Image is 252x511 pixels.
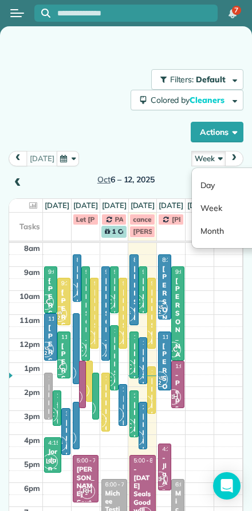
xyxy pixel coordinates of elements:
[133,433,139,440] span: AS
[133,342,135,449] div: [PERSON_NAME]
[97,174,111,185] span: Oct
[143,268,174,276] span: 9:00 - 11:00
[24,268,40,277] span: 9am
[45,201,69,210] a: [DATE]
[175,277,181,384] div: [PERSON_NAME]
[191,122,243,142] button: Actions
[73,201,98,210] a: [DATE]
[24,243,40,253] span: 8am
[29,175,223,184] h2: 6 – 12, 2025
[162,256,193,264] span: 8:30 - 11:15
[123,386,150,393] span: 2:00 - 3:45
[133,401,135,508] div: [PERSON_NAME]
[56,309,63,316] span: JW
[141,333,148,339] span: JW
[157,374,163,381] span: AS
[19,340,40,349] span: 12pm
[105,374,133,382] span: 1:30 - 4:00
[213,472,241,500] div: Open Intercom Messenger
[24,412,40,421] span: 3pm
[220,1,245,26] div: 7 unread notifications
[105,268,133,276] span: 9:00 - 1:00
[162,445,190,453] span: 4:30 - 6:30
[162,265,168,372] div: [PERSON_NAME]
[34,9,50,18] button: Focus search
[24,436,40,445] span: 4pm
[19,316,40,325] span: 11am
[141,398,148,404] span: JW
[48,383,49,490] div: [PERSON_NAME]
[131,90,243,110] button: Colored byCleaners
[196,74,226,85] span: Default
[133,457,161,464] span: 5:00 - 8:00
[93,288,95,395] div: [PERSON_NAME]
[24,460,40,469] span: 5pm
[77,256,108,264] span: 8:30 - 10:30
[56,439,62,445] span: AS
[166,389,181,405] span: RH
[52,313,66,324] small: 2
[24,484,40,493] span: 6pm
[61,280,92,287] span: 9:30 - 11:30
[234,6,238,15] span: 7
[42,454,58,469] span: LC
[122,288,124,395] div: [PERSON_NAME]
[123,280,153,287] span: 9:30 - 12:30
[105,383,107,490] div: [PERSON_NAME]
[61,333,92,341] span: 11:45 - 1:45
[38,294,54,310] span: LC
[175,371,181,437] div: - Pepsi Co
[151,95,229,105] span: Colored by
[151,280,182,287] span: 9:30 - 12:30
[102,201,127,210] a: [DATE]
[105,481,133,488] span: 6:00 - 7:30
[151,288,152,395] div: [PERSON_NAME]
[48,315,79,322] span: 11:00 - 1:00
[191,151,226,166] button: Week
[114,327,145,334] span: 11:30 - 2:15
[48,277,54,384] div: [PERSON_NAME]
[151,377,152,484] div: [PERSON_NAME]
[133,368,139,374] span: AS
[190,95,226,105] span: Cleaners
[170,74,194,85] span: Filters:
[157,304,163,310] span: AS
[133,392,161,400] span: 2:15 - 4:15
[133,256,164,264] span: 8:30 - 11:30
[151,69,243,90] button: Filters: Default
[76,265,78,372] div: [PERSON_NAME]
[24,388,40,397] span: 2pm
[77,457,104,464] span: 5:00 - 7:00
[41,9,50,18] svg: Focus search
[143,339,174,346] span: 12:00 - 2:00
[39,348,53,359] small: 2
[151,368,179,376] span: 1:15 - 3:15
[175,481,203,488] span: 6:00 - 7:30
[48,268,79,276] span: 9:00 - 11:00
[115,215,161,223] span: PAYROLL DUE
[133,265,135,372] div: [PERSON_NAME]
[95,416,103,422] span: JW
[65,410,93,417] span: 3:00 - 5:00
[61,342,67,449] div: [PERSON_NAME]
[52,360,67,375] span: LC
[152,472,168,487] span: RH
[9,151,27,166] button: prev
[43,345,49,351] span: AS
[131,201,155,210] a: [DATE]
[24,364,40,373] span: 1pm
[143,404,170,411] span: 2:45 - 4:45
[26,151,58,166] button: [DATE]
[85,268,113,276] span: 9:00 - 1:00
[105,277,107,384] div: [PERSON_NAME]
[133,333,164,341] span: 11:45 - 1:45
[175,268,203,276] span: 9:00 - 1:00
[67,286,73,292] span: AS
[175,362,203,370] span: 1:00 - 3:00
[96,345,102,351] span: AS
[80,484,95,499] span: RH
[105,227,155,235] span: 1 Celebration
[10,7,24,19] button: Open menu
[48,439,76,446] span: 4:15 - 5:45
[162,333,193,341] span: 11:45 - 2:15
